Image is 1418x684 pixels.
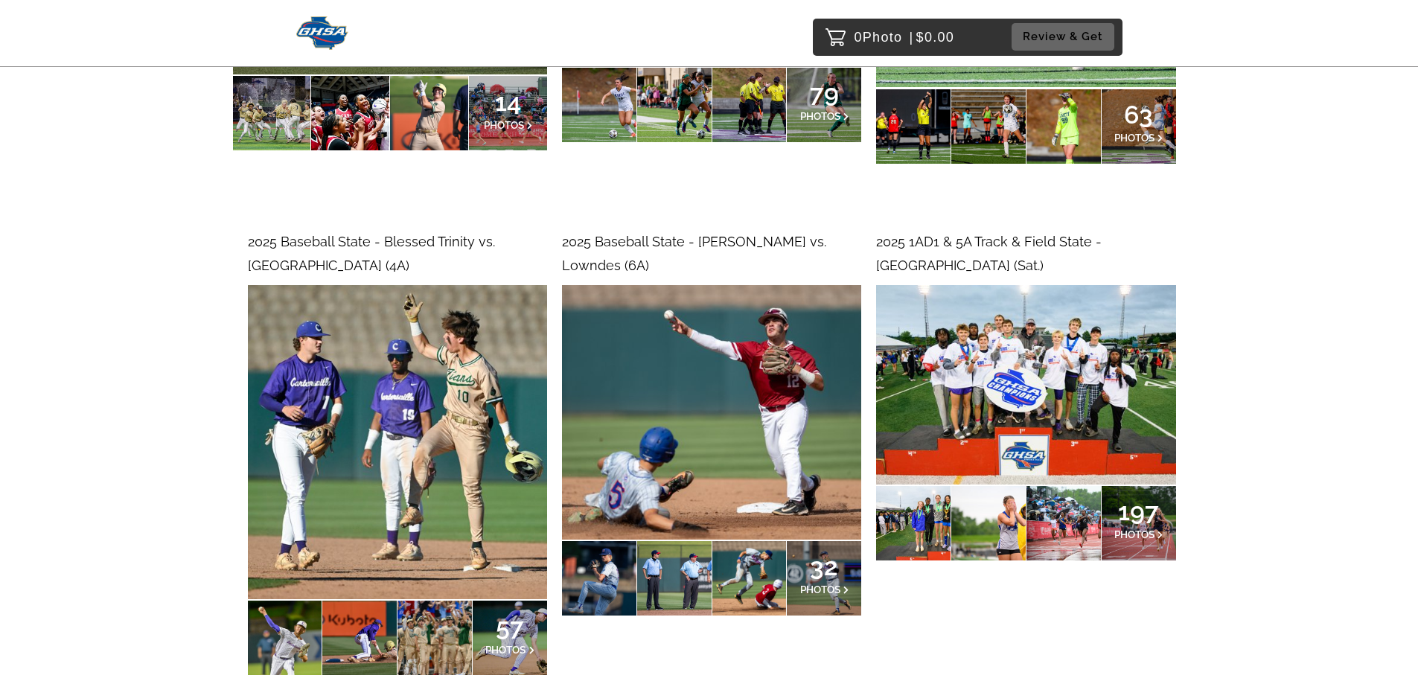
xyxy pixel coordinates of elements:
a: Review & Get [1012,23,1119,51]
span: 197 [1114,507,1163,516]
span: 14 [484,98,533,106]
span: 79 [800,89,849,98]
span: Photo [863,25,903,49]
img: 191477 [562,285,861,540]
span: PHOTOS [1114,132,1154,144]
span: PHOTOS [485,644,526,656]
a: 2025 Baseball State - [PERSON_NAME] vs. Lowndes (6A)32PHOTOS [562,230,861,616]
span: PHOTOS [800,110,840,122]
img: 191434 [876,285,1175,485]
a: 2025 1AD1 & 5A Track & Field State - [GEOGRAPHIC_DATA] (Sat.)197PHOTOS [876,230,1175,560]
button: Review & Get [1012,23,1114,51]
span: 2025 Baseball State - [PERSON_NAME] vs. Lowndes (6A) [562,234,826,273]
p: 0 $0.00 [855,25,955,49]
img: 191524 [248,285,547,600]
a: 2025 Baseball State - Blessed Trinity vs. [GEOGRAPHIC_DATA] (4A)57PHOTOS [248,230,547,676]
span: PHOTOS [1114,528,1154,540]
span: | [910,30,914,45]
span: 2025 1AD1 & 5A Track & Field State - [GEOGRAPHIC_DATA] (Sat.) [876,234,1102,273]
span: PHOTOS [484,119,524,131]
span: 63 [1114,110,1163,119]
span: PHOTOS [800,584,840,595]
span: 32 [800,562,849,571]
span: 2025 Baseball State - Blessed Trinity vs. [GEOGRAPHIC_DATA] (4A) [248,234,495,273]
span: 57 [485,622,534,631]
img: Snapphound Logo [296,16,349,50]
